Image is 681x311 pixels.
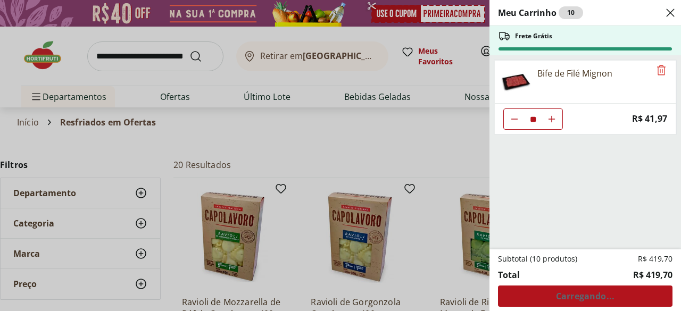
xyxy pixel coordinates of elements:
input: Quantidade Atual [525,109,541,129]
span: R$ 419,70 [633,268,672,281]
h2: Meu Carrinho [498,6,583,19]
button: Remove [655,64,668,77]
button: Diminuir Quantidade [504,108,525,130]
span: Frete Grátis [515,32,552,40]
span: R$ 419,70 [638,254,672,264]
img: Principal [501,67,531,97]
span: Subtotal (10 produtos) [498,254,577,264]
span: R$ 41,97 [632,112,667,126]
div: 10 [559,6,583,19]
div: Bife de Filé Mignon [537,67,612,80]
span: Total [498,268,520,281]
button: Aumentar Quantidade [541,108,562,130]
